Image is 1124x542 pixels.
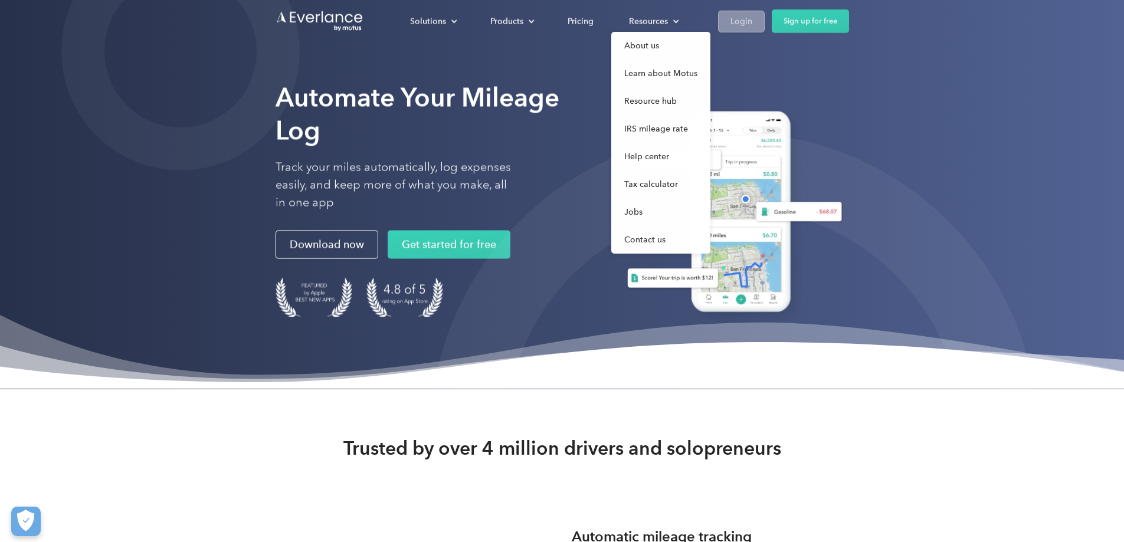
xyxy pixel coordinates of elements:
[611,59,710,87] a: Learn about Motus
[611,31,710,59] a: About us
[730,14,752,28] div: Login
[276,82,559,146] strong: Automate Your Mileage Log
[772,9,849,33] a: Sign up for free
[366,278,443,317] img: 4.9 out of 5 stars on the app store
[611,87,710,114] a: Resource hub
[718,10,765,32] a: Login
[276,10,364,32] a: Go to homepage
[276,159,512,212] p: Track your miles automatically, log expenses easily, and keep more of what you make, all in one app
[388,231,510,259] a: Get started for free
[479,11,544,31] div: Products
[568,14,594,28] div: Pricing
[276,278,352,317] img: Badge for Featured by Apple Best New Apps
[11,507,41,536] button: Cookies Settings
[613,102,849,326] img: Everlance, mileage tracker app, expense tracking app
[276,231,378,259] a: Download now
[611,31,710,253] nav: Resources
[611,170,710,198] a: Tax calculator
[556,11,605,31] a: Pricing
[343,436,781,460] strong: Trusted by over 4 million drivers and solopreneurs
[490,14,523,28] div: Products
[611,142,710,170] a: Help center
[611,225,710,253] a: Contact us
[611,198,710,225] a: Jobs
[629,14,668,28] div: Resources
[617,11,689,31] div: Resources
[611,114,710,142] a: IRS mileage rate
[410,14,446,28] div: Solutions
[398,11,467,31] div: Solutions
